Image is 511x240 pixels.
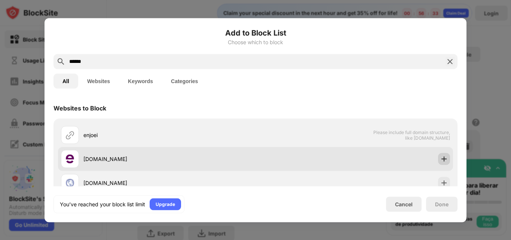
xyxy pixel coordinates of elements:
div: [DOMAIN_NAME] [83,179,255,187]
img: search.svg [56,57,65,66]
div: enjoei [83,131,255,139]
span: Please include full domain structure, like [DOMAIN_NAME] [373,129,450,140]
div: Choose which to block [53,39,458,45]
div: Upgrade [156,200,175,208]
div: Websites to Block [53,104,106,112]
h6: Add to Block List [53,27,458,38]
button: Keywords [119,73,162,88]
img: favicons [65,178,74,187]
button: Websites [78,73,119,88]
button: All [53,73,78,88]
div: You’ve reached your block list limit [60,200,145,208]
div: [DOMAIN_NAME] [83,155,255,163]
img: url.svg [65,130,74,139]
div: Done [435,201,449,207]
div: Cancel [395,201,413,207]
img: favicons [65,154,74,163]
button: Categories [162,73,207,88]
img: search-close [446,57,455,66]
